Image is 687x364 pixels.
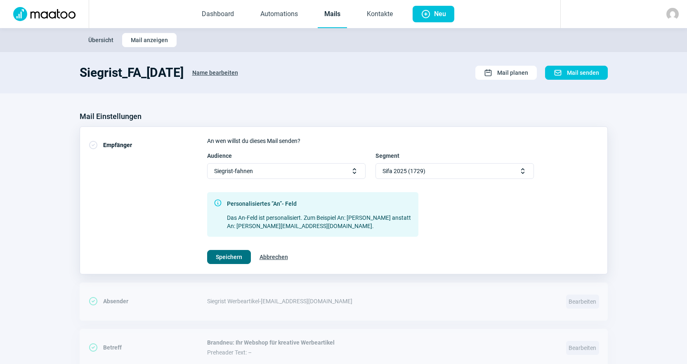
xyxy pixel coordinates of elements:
span: Mail senden [567,66,599,79]
button: Abbrechen [251,250,297,264]
span: Segment [375,152,399,160]
a: Dashboard [195,1,241,28]
span: Speichern [216,250,242,264]
h3: Mail Einstellungen [80,110,142,123]
span: Mail planen [497,66,528,79]
span: Brandneu: Ihr Webshop für kreative Werbeartikel [207,339,556,346]
div: Das An-Feld ist personalisiert. Zum Beispiel An: [PERSON_NAME] anstatt An: [PERSON_NAME][EMAIL_AD... [227,214,412,230]
button: Mail senden [545,66,608,80]
span: Bearbeiten [566,295,599,309]
span: Bearbeiten [566,341,599,355]
button: Neu [413,6,454,22]
span: Name bearbeiten [192,66,238,79]
h1: Siegrist_FA_[DATE] [80,65,184,80]
div: Absender [88,293,207,309]
img: avatar [666,8,679,20]
button: Übersicht [80,33,122,47]
a: Kontakte [360,1,399,28]
span: Mail anzeigen [131,33,168,47]
button: Speichern [207,250,251,264]
button: Mail anzeigen [122,33,177,47]
div: Betreff [88,339,207,356]
button: Mail planen [475,66,537,80]
span: Siegrist-fahnen [214,164,253,178]
a: Automations [254,1,305,28]
div: Siegrist Werbeartikel - [EMAIL_ADDRESS][DOMAIN_NAME] [207,293,556,309]
span: Abbrechen [260,250,288,264]
div: Personalisiertes “An”- Feld [227,199,412,209]
span: Preheader Text: – [207,349,556,356]
img: Logo [8,7,80,21]
span: Neu [434,6,446,22]
button: Name bearbeiten [184,65,247,80]
div: An wen willst du dieses Mail senden? [207,137,599,145]
span: Übersicht [88,33,113,47]
span: Sifa 2025 (1729) [382,164,425,178]
div: Empfänger [88,137,207,153]
span: Audience [207,152,232,160]
a: Mails [318,1,347,28]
